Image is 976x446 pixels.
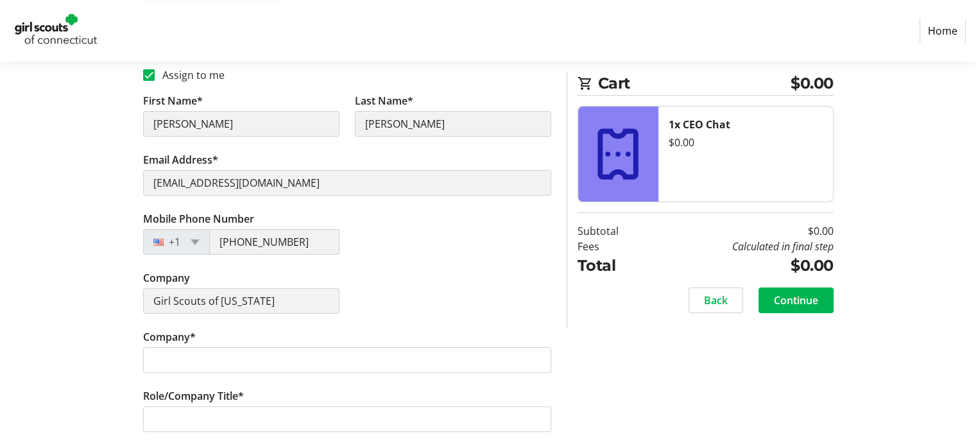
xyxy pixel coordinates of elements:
[10,5,101,56] img: Girl Scouts of Connecticut's Logo
[143,152,218,167] label: Email Address*
[578,223,651,239] td: Subtotal
[651,239,834,254] td: Calculated in final step
[155,67,225,83] label: Assign to me
[143,329,196,345] label: Company*
[143,388,244,404] label: Role/Company Title*
[578,239,651,254] td: Fees
[689,287,743,313] button: Back
[143,270,190,286] label: Company
[651,223,834,239] td: $0.00
[791,72,834,95] span: $0.00
[355,93,413,108] label: Last Name*
[578,254,651,277] td: Total
[669,117,730,132] strong: 1x CEO Chat
[669,135,823,150] div: $0.00
[209,229,339,255] input: (201) 555-0123
[758,287,834,313] button: Continue
[704,293,728,308] span: Back
[143,93,203,108] label: First Name*
[774,293,818,308] span: Continue
[598,72,791,95] span: Cart
[651,254,834,277] td: $0.00
[143,211,254,227] label: Mobile Phone Number
[920,19,966,43] a: Home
